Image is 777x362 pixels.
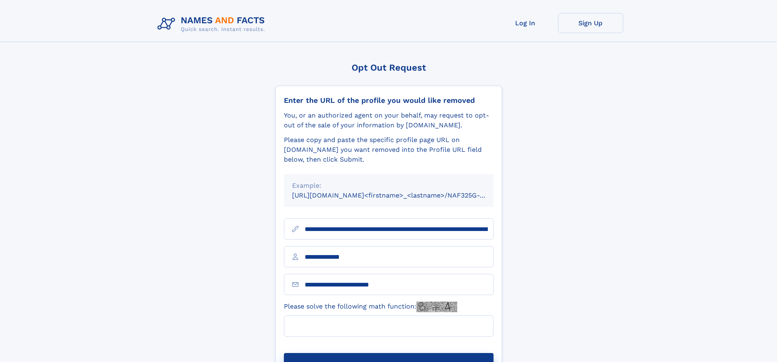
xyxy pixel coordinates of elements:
div: You, or an authorized agent on your behalf, may request to opt-out of the sale of your informatio... [284,111,494,130]
label: Please solve the following math function: [284,302,457,312]
a: Sign Up [558,13,623,33]
small: [URL][DOMAIN_NAME]<firstname>_<lastname>/NAF325G-xxxxxxxx [292,191,509,199]
div: Opt Out Request [275,62,502,73]
a: Log In [493,13,558,33]
div: Example: [292,181,485,191]
div: Enter the URL of the profile you would like removed [284,96,494,105]
div: Please copy and paste the specific profile page URL on [DOMAIN_NAME] you want removed into the Pr... [284,135,494,164]
img: Logo Names and Facts [154,13,272,35]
